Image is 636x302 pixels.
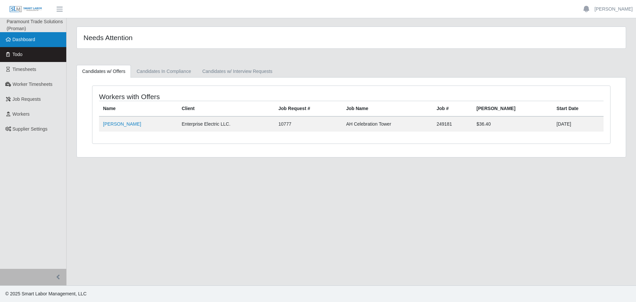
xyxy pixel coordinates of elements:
td: Enterprise Electric LLC. [178,116,275,132]
span: Workers [13,111,30,117]
th: Name [99,101,178,117]
td: 249181 [433,116,473,132]
h4: Workers with Offers [99,92,303,101]
a: [PERSON_NAME] [103,121,141,127]
span: Paramount Trade Solutions (Proman) [7,19,63,31]
td: 10777 [275,116,342,132]
td: [DATE] [553,116,604,132]
a: Candidates w/ Interview Requests [197,65,278,78]
h4: Needs Attention [83,33,301,42]
a: Candidates w/ Offers [77,65,131,78]
img: SLM Logo [9,6,42,13]
a: [PERSON_NAME] [595,6,633,13]
span: Timesheets [13,67,36,72]
th: Job Name [342,101,433,117]
th: Job Request # [275,101,342,117]
span: Worker Timesheets [13,82,52,87]
td: $36.40 [473,116,553,132]
span: Todo [13,52,23,57]
th: Start Date [553,101,604,117]
span: © 2025 Smart Labor Management, LLC [5,291,86,296]
span: Supplier Settings [13,126,48,132]
a: Candidates In Compliance [131,65,196,78]
th: Job # [433,101,473,117]
span: Job Requests [13,96,41,102]
th: [PERSON_NAME] [473,101,553,117]
th: Client [178,101,275,117]
td: AH Celebration Tower [342,116,433,132]
span: Dashboard [13,37,35,42]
